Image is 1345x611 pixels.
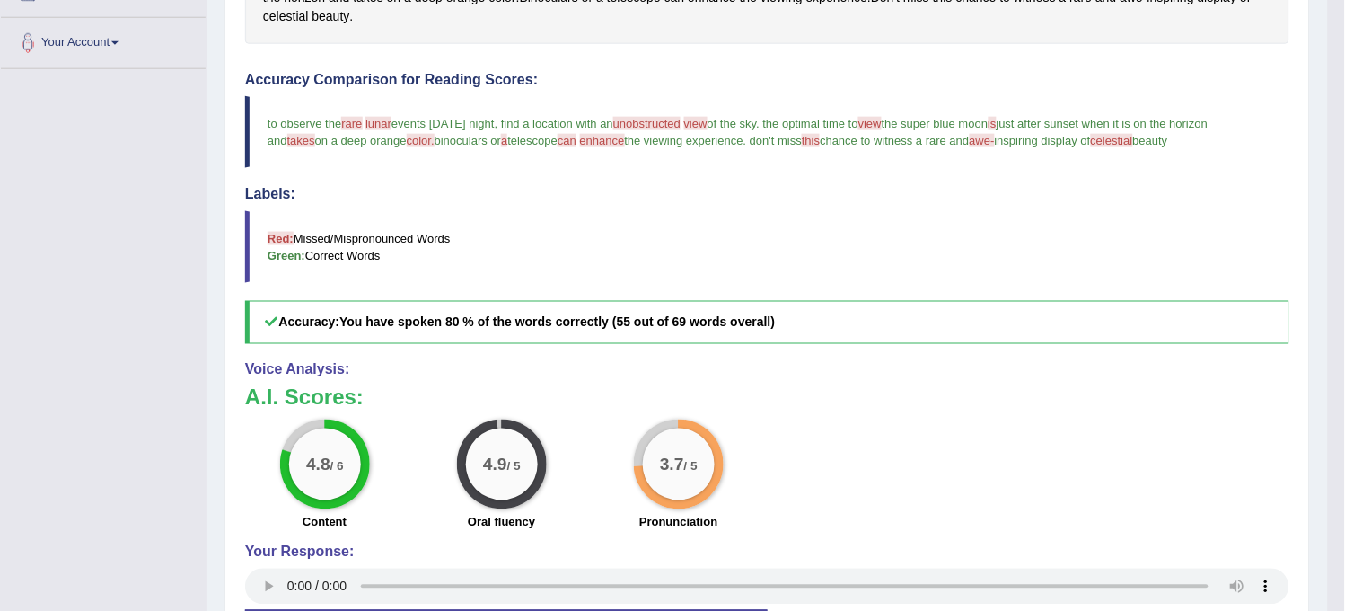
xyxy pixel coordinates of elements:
span: Click to see word definition [263,7,309,26]
small: / 6 [330,459,343,473]
span: . [743,134,747,147]
span: takes [287,134,315,147]
big: 4.9 [483,454,507,474]
h4: Your Response: [245,545,1289,561]
span: lunar [365,117,391,130]
label: Oral fluency [468,514,535,531]
span: beauty [1133,134,1168,147]
b: A.I. Scores: [245,385,364,410]
span: the optimal time to [763,117,858,130]
span: don't miss [750,134,802,147]
blockquote: Missed/Mispronounced Words Correct Words [245,211,1289,283]
span: Click to see word definition [312,7,349,26]
span: is [989,117,997,130]
big: 4.8 [306,454,330,474]
label: Pronunciation [639,514,717,531]
b: Green: [268,249,305,262]
span: the viewing experience [625,134,743,147]
h4: Voice Analysis: [245,362,1289,378]
span: view [858,117,882,130]
h5: Accuracy: [245,301,1289,343]
span: rare [341,117,362,130]
label: Content [303,514,347,531]
span: view [684,117,708,130]
span: to observe the [268,117,341,130]
span: color. [407,134,435,147]
small: / 5 [684,459,698,473]
span: this [802,134,820,147]
span: events [DATE] night [391,117,495,130]
span: of the sky [708,117,757,130]
h4: Accuracy Comparison for Reading Scores: [245,72,1289,88]
span: chance to witness a rare and [820,134,969,147]
span: awe- [970,134,995,147]
span: a [501,134,507,147]
span: on a deep orange [315,134,407,147]
span: celestial [1091,134,1133,147]
a: Your Account [1,18,206,63]
span: telescope [507,134,558,147]
span: unobstructed [613,117,681,130]
small: / 5 [507,459,521,473]
span: the super blue moon [882,117,989,130]
span: , [495,117,498,130]
span: binoculars or [435,134,501,147]
span: . [757,117,760,130]
big: 3.7 [660,454,684,474]
h4: Labels: [245,186,1289,202]
b: You have spoken 80 % of the words correctly (55 out of 69 words overall) [339,314,775,329]
b: Red: [268,232,294,245]
span: find a location with an [501,117,613,130]
span: can [558,134,576,147]
span: enhance [580,134,625,147]
span: inspiring display of [995,134,1091,147]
